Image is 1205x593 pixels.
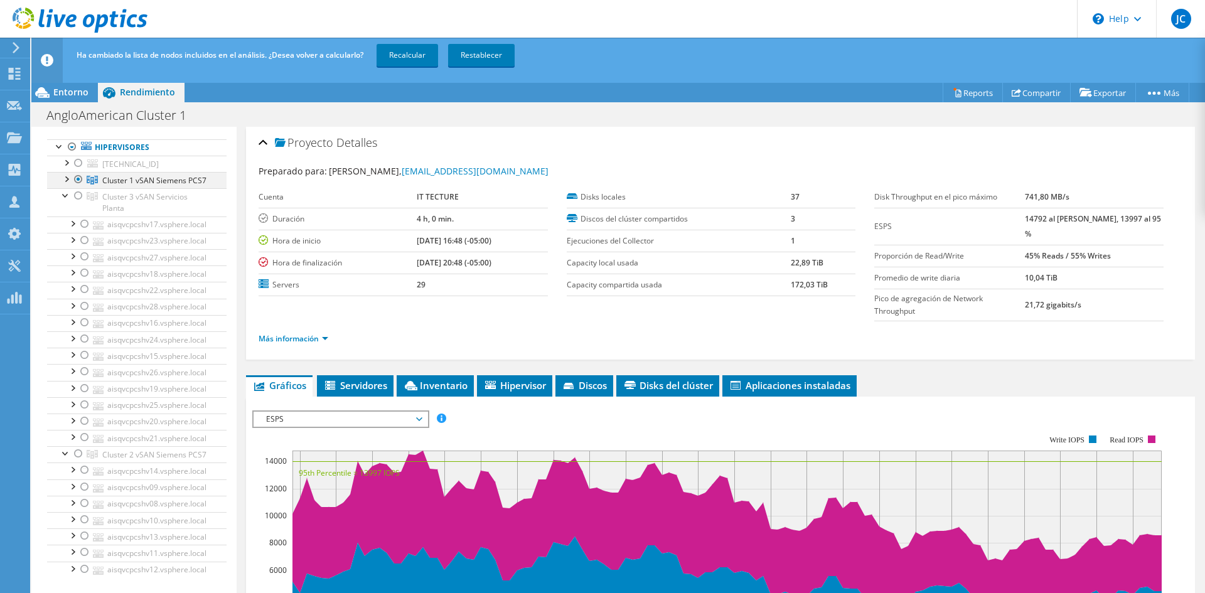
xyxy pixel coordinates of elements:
a: Cluster 3 vSAN Servicios Planta [47,188,227,216]
span: ESPS [260,412,421,427]
span: Cluster 3 vSAN Servicios Planta [102,191,188,213]
a: aisqvcpcshv15.vsphere.local [47,348,227,364]
a: aisqvcpcshv20.vsphere.local [47,414,227,430]
b: 4 h, 0 min. [417,213,454,224]
a: aisqvcpcshv24.vsphere.local [47,331,227,348]
b: [DATE] 20:48 (-05:00) [417,257,491,268]
a: aisqvcpcshv26.vsphere.local [47,364,227,380]
label: Servers [259,279,416,291]
label: ESPS [874,220,1024,233]
a: aisqvcpcshv13.vsphere.local [47,528,227,545]
label: Preparado para: [259,165,327,177]
label: Disk Throughput en el pico máximo [874,191,1024,203]
label: Cuenta [259,191,416,203]
b: 37 [791,191,800,202]
text: 95th Percentile = 13997 IOPS [299,467,400,478]
text: 10000 [265,510,287,521]
a: [EMAIL_ADDRESS][DOMAIN_NAME] [402,165,549,177]
b: 45% Reads / 55% Writes [1025,250,1111,261]
a: Reports [943,83,1003,102]
span: Gráficos [252,379,306,392]
span: Cluster 1 vSAN Siemens PCS7 [102,175,206,186]
h1: AngloAmerican Cluster 1 [41,109,206,122]
svg: \n [1093,13,1104,24]
b: 741,80 MB/s [1025,191,1069,202]
span: [TECHNICAL_ID] [102,159,159,169]
span: Hipervisor [483,379,546,392]
text: 8000 [269,537,287,548]
b: 1 [791,235,795,246]
b: 172,03 TiB [791,279,828,290]
b: [DATE] 16:48 (-05:00) [417,235,491,246]
span: Discos [562,379,607,392]
span: Entorno [53,86,88,98]
label: Disks locales [567,191,791,203]
a: aisqvcpcshv25.vsphere.local [47,397,227,414]
a: aisqvcpcshv11.vsphere.local [47,545,227,561]
a: aisqvcpcshv19.vsphere.local [47,381,227,397]
b: IT TECTURE [417,191,459,202]
label: Ejecuciones del Collector [567,235,791,247]
span: Inventario [403,379,468,392]
a: aisqvcpcshv14.vsphere.local [47,462,227,479]
a: aisqvcpcshv21.vsphere.local [47,430,227,446]
a: aisqvcpcshv08.vsphere.local [47,496,227,512]
label: Promedio de write diaria [874,272,1024,284]
a: Más información [259,333,328,344]
span: Proyecto [275,137,333,149]
label: Capacity local usada [567,257,791,269]
text: 6000 [269,565,287,575]
text: Write IOPS [1049,435,1084,444]
a: aisqvcpcshv09.vsphere.local [47,479,227,496]
a: Recalcular [377,44,438,67]
label: Hora de inicio [259,235,416,247]
a: aisqvcpcshv17.vsphere.local [47,216,227,233]
label: Proporción de Read/Write [874,250,1024,262]
span: Cluster 2 vSAN Siemens PCS7 [102,449,206,460]
text: 14000 [265,456,287,466]
span: JC [1171,9,1191,29]
a: aisqvcpcshv28.vsphere.local [47,299,227,315]
a: Cluster 2 vSAN Siemens PCS7 [47,446,227,462]
label: Duración [259,213,416,225]
b: 3 [791,213,795,224]
span: Detalles [336,135,377,150]
a: [TECHNICAL_ID] [47,156,227,172]
b: 14792 al [PERSON_NAME], 13997 al 95 % [1025,213,1161,239]
b: 10,04 TiB [1025,272,1058,283]
a: aisqvcpcshv16.vsphere.local [47,315,227,331]
span: Servidores [323,379,387,392]
a: aisqvcpcshv10.vsphere.local [47,512,227,528]
b: 29 [417,279,426,290]
a: Compartir [1002,83,1071,102]
a: Cluster 1 vSAN Siemens PCS7 [47,172,227,188]
label: Hora de finalización [259,257,416,269]
a: Restablecer [448,44,515,67]
a: aisqvcpcshv12.vsphere.local [47,562,227,578]
span: Ha cambiado la lista de nodos incluidos en el análisis. ¿Desea volver a calcularlo? [77,50,363,60]
label: Capacity compartida usada [567,279,791,291]
span: Rendimiento [120,86,175,98]
b: 21,72 gigabits/s [1025,299,1081,310]
text: Read IOPS [1110,435,1144,444]
span: Disks del clúster [623,379,713,392]
a: aisqvcpcshv27.vsphere.local [47,249,227,265]
a: Exportar [1070,83,1136,102]
label: Pico de agregación de Network Throughput [874,292,1024,318]
text: 12000 [265,483,287,494]
a: aisqvcpcshv23.vsphere.local [47,233,227,249]
a: Más [1135,83,1189,102]
b: 22,89 TiB [791,257,823,268]
a: Hipervisores [47,139,227,156]
a: aisqvcpcshv22.vsphere.local [47,282,227,298]
span: Aplicaciones instaladas [729,379,850,392]
span: [PERSON_NAME], [329,165,549,177]
a: aisqvcpcshv18.vsphere.local [47,265,227,282]
label: Discos del clúster compartidos [567,213,791,225]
